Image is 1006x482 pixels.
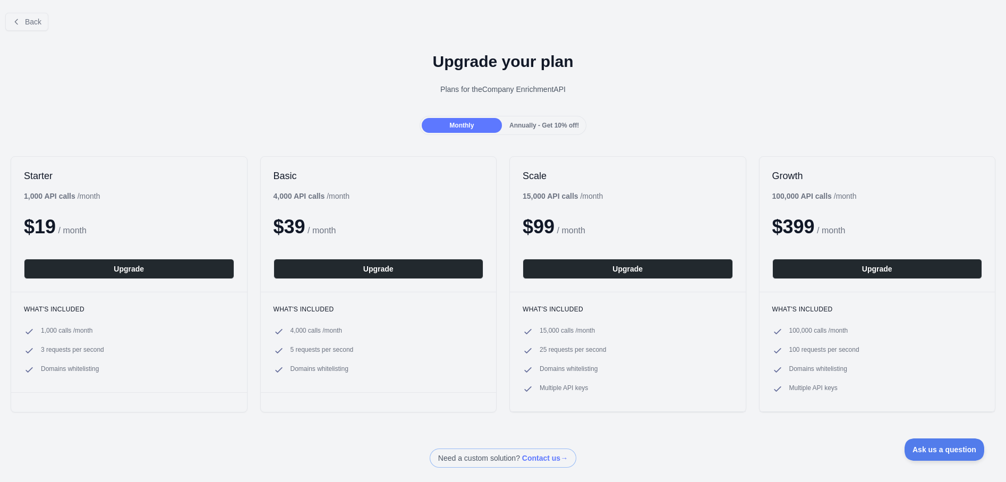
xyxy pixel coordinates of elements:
div: / month [772,191,857,201]
h2: Growth [772,170,983,182]
span: $ 399 [772,216,815,238]
div: / month [523,191,603,201]
h2: Basic [274,170,484,182]
h2: Scale [523,170,733,182]
b: 100,000 API calls [772,192,832,200]
b: 15,000 API calls [523,192,578,200]
iframe: Toggle Customer Support [905,438,985,461]
span: $ 99 [523,216,555,238]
